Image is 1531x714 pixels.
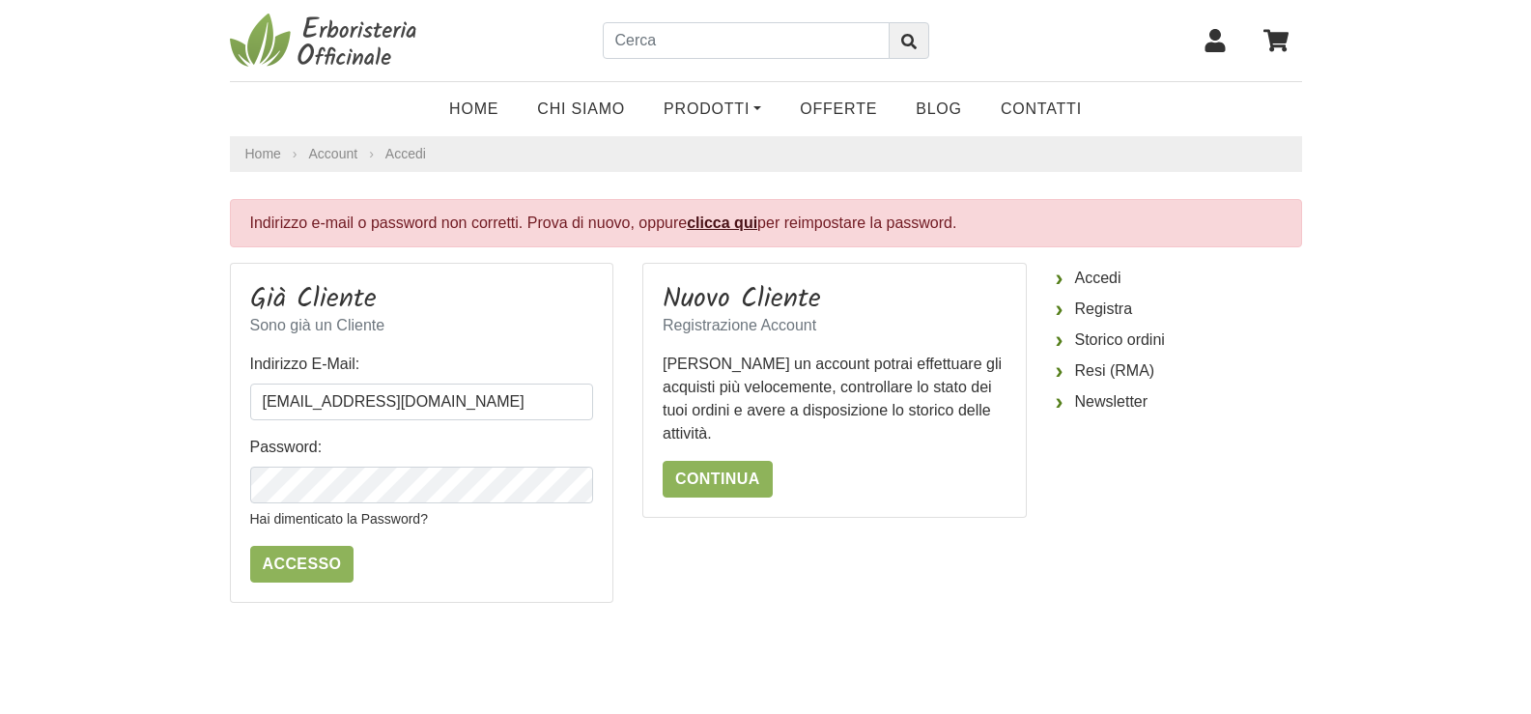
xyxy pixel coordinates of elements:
a: Contatti [981,90,1101,129]
h3: Già Cliente [250,283,594,316]
a: Registra [1056,294,1302,325]
a: Resi (RMA) [1056,356,1302,386]
input: Accesso [250,546,354,583]
a: Continua [663,461,773,498]
a: Accedi [385,146,426,161]
a: Accedi [1056,263,1302,294]
p: Sono già un Cliente [250,314,594,337]
div: Indirizzo e-mail o password non corretti. Prova di nuovo, oppure per reimpostare la password. [230,199,1302,247]
nav: breadcrumb [230,136,1302,172]
label: Indirizzo E-Mail: [250,353,360,376]
a: Home [245,144,281,164]
label: Password: [250,436,323,459]
a: Newsletter [1056,386,1302,417]
input: Indirizzo E-Mail: [250,384,594,420]
a: Prodotti [644,90,780,129]
input: Cerca [603,22,890,59]
a: Storico ordini [1056,325,1302,356]
h3: Nuovo Cliente [663,283,1006,316]
a: Chi Siamo [518,90,644,129]
p: [PERSON_NAME] un account potrai effettuare gli acquisti più velocemente, controllare lo stato dei... [663,353,1006,445]
a: Home [430,90,518,129]
a: Account [309,144,358,164]
p: Registrazione Account [663,314,1006,337]
img: Erboristeria Officinale [230,12,423,70]
a: clicca qui [687,214,757,231]
a: Blog [896,90,981,129]
a: OFFERTE [780,90,896,129]
a: Hai dimenticato la Password? [250,511,428,527]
